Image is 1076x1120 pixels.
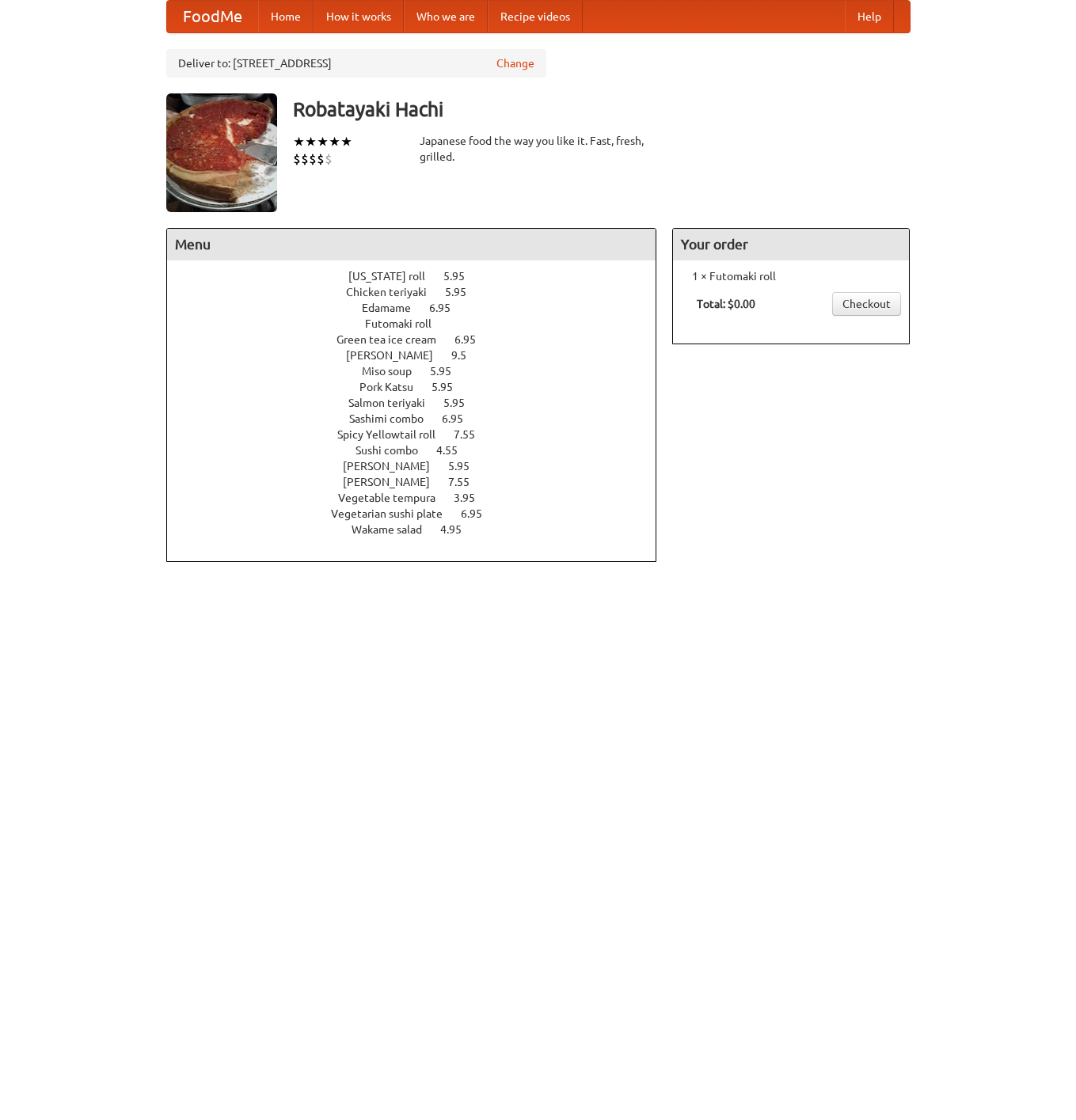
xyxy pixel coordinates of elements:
[832,292,901,316] a: Checkout
[355,444,487,457] a: Sushi combo 4.55
[337,428,451,441] span: Spicy Yellowtail roll
[167,1,258,32] a: FoodMe
[448,460,485,473] span: 5.95
[336,333,505,346] a: Green tea ice cream 6.95
[443,270,481,283] span: 5.95
[167,229,656,260] h4: Menu
[343,476,446,488] span: [PERSON_NAME]
[349,412,439,425] span: Sashimi combo
[293,133,305,150] li: ★
[338,492,451,504] span: Vegetable tempura
[314,1,404,32] a: How it works
[337,428,504,441] a: Spicy Yellowtail roll 7.55
[362,365,481,378] a: Miso soup 5.95
[346,286,496,298] a: Chicken teriyaki 5.95
[365,317,477,330] a: Futomaki roll
[336,333,452,346] span: Green tea ice cream
[340,133,352,150] li: ★
[442,412,479,425] span: 6.95
[258,1,314,32] a: Home
[348,270,441,283] span: [US_STATE] roll
[697,298,755,310] b: Total: $0.00
[317,150,325,168] li: $
[362,302,427,314] span: Edamame
[461,507,498,520] span: 6.95
[329,133,340,150] li: ★
[166,93,277,212] img: angular.jpg
[309,150,317,168] li: $
[317,133,329,150] li: ★
[343,460,446,473] span: [PERSON_NAME]
[420,133,657,165] div: Japanese food the way you like it. Fast, fresh, grilled.
[325,150,333,168] li: $
[301,150,309,168] li: $
[346,349,496,362] a: [PERSON_NAME] 9.5
[331,507,511,520] a: Vegetarian sushi plate 6.95
[429,302,466,314] span: 6.95
[348,397,441,409] span: Salmon teriyaki
[440,523,477,536] span: 4.95
[845,1,894,32] a: Help
[352,523,491,536] a: Wakame salad 4.95
[681,268,901,284] li: 1 × Futomaki roll
[359,381,482,393] a: Pork Katsu 5.95
[343,476,499,488] a: [PERSON_NAME] 7.55
[348,270,494,283] a: [US_STATE] roll 5.95
[430,365,467,378] span: 5.95
[404,1,488,32] a: Who we are
[454,333,492,346] span: 6.95
[454,428,491,441] span: 7.55
[451,349,482,362] span: 9.5
[346,286,443,298] span: Chicken teriyaki
[346,349,449,362] span: [PERSON_NAME]
[359,381,429,393] span: Pork Katsu
[365,317,447,330] span: Futomaki roll
[293,93,911,125] h3: Robatayaki Hachi
[445,286,482,298] span: 5.95
[443,397,481,409] span: 5.95
[293,150,301,168] li: $
[166,49,546,78] div: Deliver to: [STREET_ADDRESS]
[338,492,504,504] a: Vegetable tempura 3.95
[305,133,317,150] li: ★
[331,507,458,520] span: Vegetarian sushi plate
[348,397,494,409] a: Salmon teriyaki 5.95
[488,1,583,32] a: Recipe videos
[454,492,491,504] span: 3.95
[362,365,428,378] span: Miso soup
[432,381,469,393] span: 5.95
[673,229,909,260] h4: Your order
[352,523,438,536] span: Wakame salad
[349,412,492,425] a: Sashimi combo 6.95
[355,444,434,457] span: Sushi combo
[448,476,485,488] span: 7.55
[436,444,473,457] span: 4.55
[362,302,480,314] a: Edamame 6.95
[343,460,499,473] a: [PERSON_NAME] 5.95
[496,55,534,71] a: Change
